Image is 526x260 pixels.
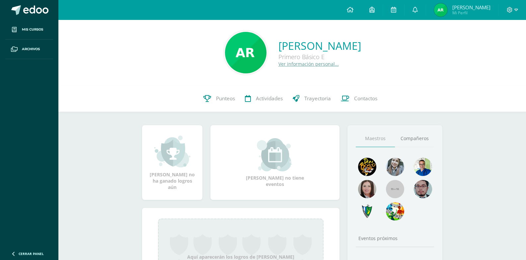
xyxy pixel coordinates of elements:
div: [PERSON_NAME] no ha ganado logros aún [149,135,196,190]
a: Compañeros [395,130,434,147]
a: [PERSON_NAME] [278,39,361,53]
span: Mis cursos [22,27,43,32]
a: Archivos [5,40,53,59]
a: Ver información personal... [278,61,339,67]
div: Eventos próximos [356,235,434,241]
a: Actividades [240,85,288,112]
a: Punteos [198,85,240,112]
img: 10741f48bcca31577cbcd80b61dad2f3.png [414,158,432,176]
img: 29fc2a48271e3f3676cb2cb292ff2552.png [358,158,376,176]
span: Contactos [354,95,377,102]
span: Mi Perfil [452,10,490,16]
a: Mis cursos [5,20,53,40]
img: event_small.png [257,138,293,171]
a: Trayectoria [288,85,336,112]
div: Primero Básico E [278,53,361,61]
a: Contactos [336,85,382,112]
span: [PERSON_NAME] [452,4,490,11]
span: Cerrar panel [19,251,44,256]
img: d0e54f245e8330cebada5b5b95708334.png [414,180,432,198]
img: 55x55 [386,180,404,198]
img: 56647087fcb82fd647067e64cad88737.png [225,32,266,73]
a: Maestros [356,130,395,147]
img: 67c3d6f6ad1c930a517675cdc903f95f.png [358,180,376,198]
img: 45bd7986b8947ad7e5894cbc9b781108.png [386,158,404,176]
img: 7cab5f6743d087d6deff47ee2e57ce0d.png [358,202,376,220]
span: Archivos [22,46,40,52]
span: Actividades [256,95,283,102]
div: [PERSON_NAME] no tiene eventos [242,138,308,187]
span: Trayectoria [304,95,331,102]
img: a43eca2235894a1cc1b3d6ce2f11d98a.png [386,202,404,220]
span: Punteos [216,95,235,102]
img: f9be7f22a6404b4052d7942012a20df2.png [434,3,447,17]
img: achievement_small.png [154,135,190,168]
